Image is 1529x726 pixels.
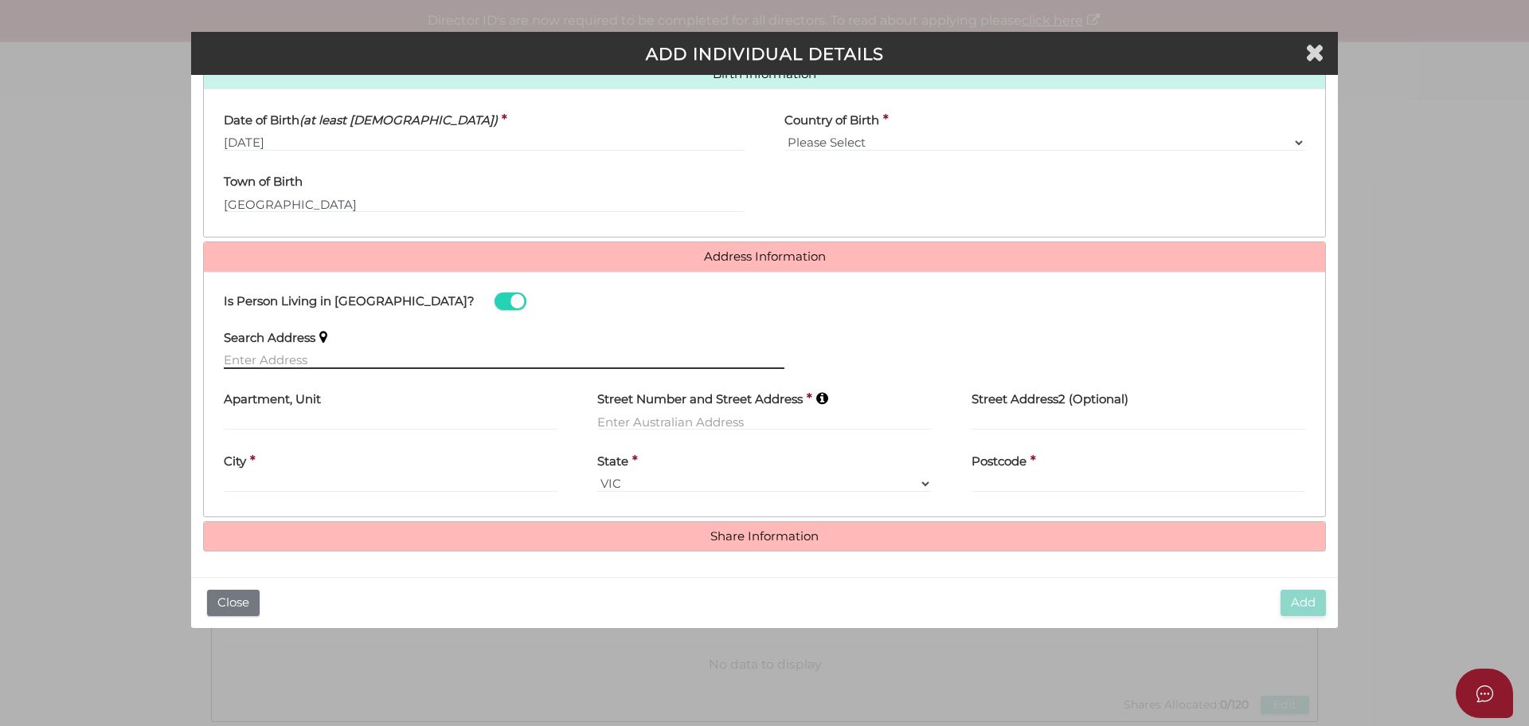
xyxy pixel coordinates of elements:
[319,330,327,343] i: Keep typing in your address(including suburb) until it appears
[597,455,628,469] h4: State
[216,530,1313,544] a: Share Information
[972,393,1128,406] h4: Street Address2 (Optional)
[207,590,260,616] button: Close
[816,391,828,405] i: Keep typing in your address(including suburb) until it appears
[597,413,931,430] input: Enter Australian Address
[972,455,1027,469] h4: Postcode
[224,455,246,469] h4: City
[597,393,803,406] h4: Street Number and Street Address
[224,332,315,345] h4: Search Address
[224,393,321,406] h4: Apartment, Unit
[224,295,475,308] h4: Is Person Living in [GEOGRAPHIC_DATA]?
[1456,669,1513,718] button: Open asap
[1281,590,1326,616] button: Add
[224,351,784,369] input: Enter Address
